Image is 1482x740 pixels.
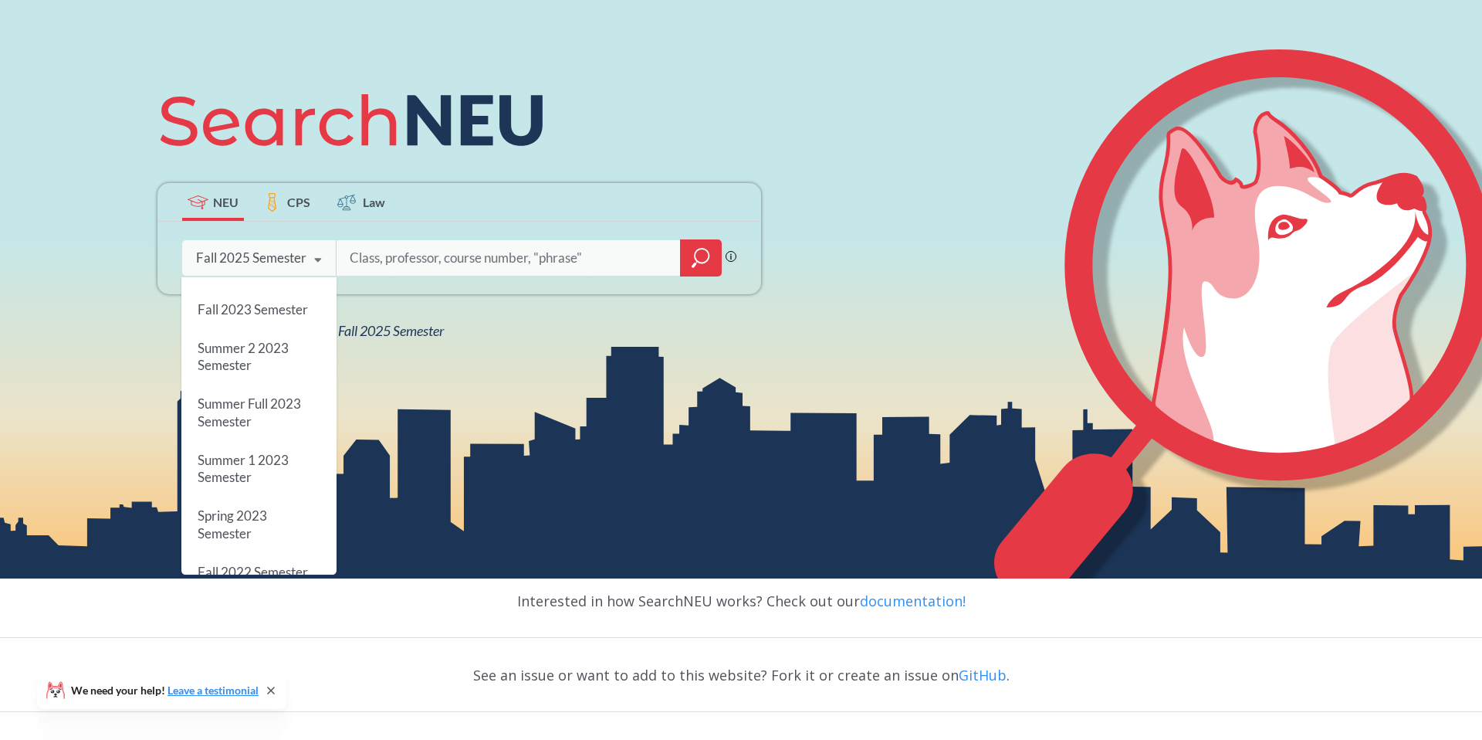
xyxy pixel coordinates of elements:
[959,666,1007,684] a: GitHub
[196,249,306,266] div: Fall 2025 Semester
[363,193,385,211] span: Law
[198,564,308,580] span: Fall 2022 Semester
[348,242,669,274] input: Class, professor, course number, "phrase"
[860,592,966,610] a: documentation!
[198,452,289,485] span: Summer 1 2023 Semester
[213,193,239,211] span: NEU
[680,239,722,277] div: magnifying glass
[309,322,444,339] span: NEU Fall 2025 Semester
[198,396,301,429] span: Summer Full 2023 Semester
[692,247,710,269] svg: magnifying glass
[287,193,310,211] span: CPS
[198,340,289,373] span: Summer 2 2023 Semester
[198,301,308,317] span: Fall 2023 Semester
[198,508,267,541] span: Spring 2023 Semester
